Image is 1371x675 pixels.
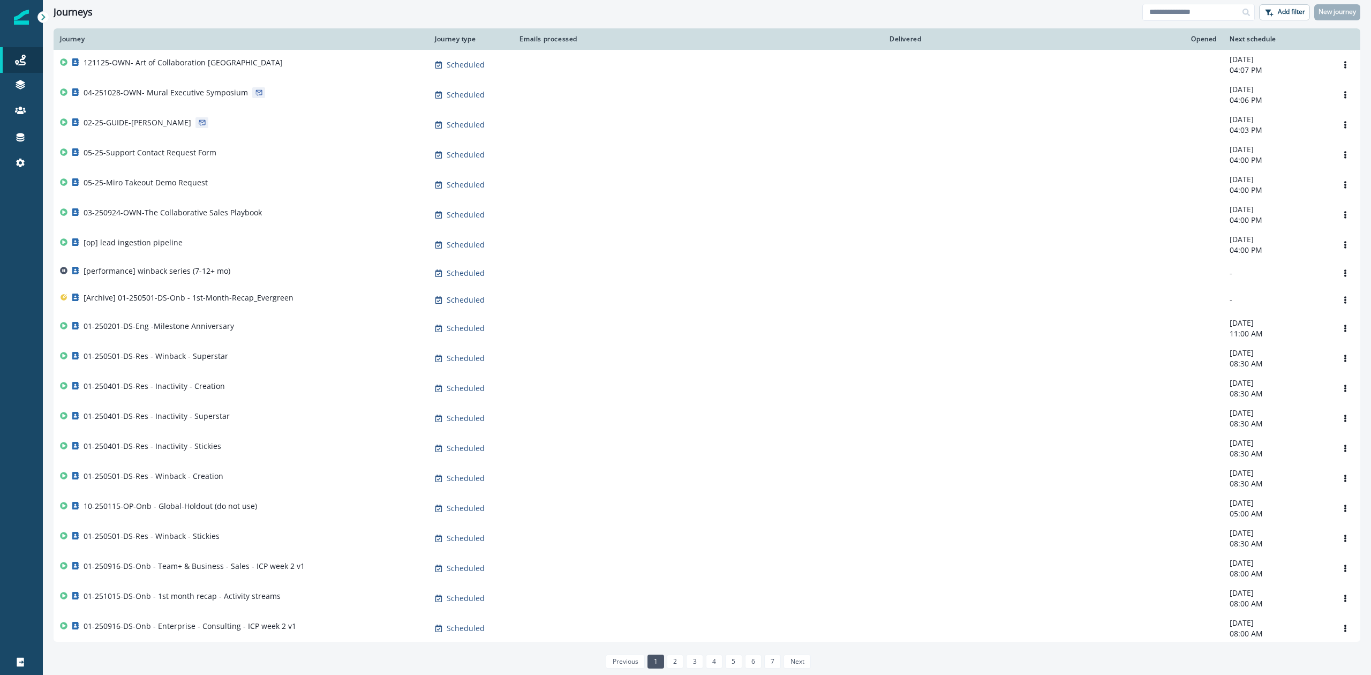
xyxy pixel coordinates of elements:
p: Scheduled [447,443,485,454]
ul: Pagination [603,655,810,669]
p: [DATE] [1230,408,1324,418]
button: Options [1337,237,1354,253]
a: 01-250201-DS-Eng -Milestone AnniversaryScheduled-[DATE]11:00 AMOptions [54,313,1360,343]
a: [op] lead ingestion pipelineScheduled-[DATE]04:00 PMOptions [54,230,1360,260]
a: 05-25-Support Contact Request FormScheduled-[DATE]04:00 PMOptions [54,140,1360,170]
p: 05-25-Miro Takeout Demo Request [84,177,208,188]
p: - [1230,268,1324,279]
p: Scheduled [447,295,485,305]
p: 01-250501-DS-Res - Winback - Superstar [84,351,228,362]
a: Page 7 [764,655,781,669]
button: New journey [1314,4,1360,20]
p: 08:30 AM [1230,358,1324,369]
button: Options [1337,177,1354,193]
button: Options [1337,57,1354,73]
p: Scheduled [447,593,485,604]
p: [DATE] [1230,318,1324,328]
a: Page 4 [706,655,722,669]
p: 04:06 PM [1230,95,1324,106]
button: Options [1337,87,1354,103]
a: 03-250924-OWN-The Collaborative Sales PlaybookScheduled-[DATE]04:00 PMOptions [54,200,1360,230]
button: Options [1337,560,1354,576]
p: [DATE] [1230,588,1324,598]
p: 01-250501-DS-Res - Winback - Stickies [84,531,220,542]
p: [DATE] [1230,558,1324,568]
p: 04:00 PM [1230,155,1324,166]
p: 01-250401-DS-Res - Inactivity - Superstar [84,411,230,422]
button: Options [1337,320,1354,336]
p: 04:00 PM [1230,245,1324,256]
button: Options [1337,147,1354,163]
p: 01-251015-DS-Onb - 1st month recap - Activity streams [84,591,281,602]
p: 01-250201-DS-Eng -Milestone Anniversary [84,321,234,332]
button: Options [1337,117,1354,133]
p: 05:00 AM [1230,508,1324,519]
div: Delivered [590,35,921,43]
a: Page 3 [686,655,703,669]
div: Journey [60,35,422,43]
p: [DATE] [1230,54,1324,65]
a: 01-250401-DS-Res - Inactivity - StickiesScheduled-[DATE]08:30 AMOptions [54,433,1360,463]
a: 01-251015-DS-Onb - 1st month recap - Activity streamsScheduled-[DATE]08:00 AMOptions [54,583,1360,613]
p: Scheduled [447,323,485,334]
p: - [1230,295,1324,305]
p: Scheduled [447,89,485,100]
p: 01-250401-DS-Res - Inactivity - Creation [84,381,225,392]
img: Inflection [14,10,29,25]
button: Options [1337,530,1354,546]
p: Scheduled [447,383,485,394]
p: Scheduled [447,239,485,250]
p: [DATE] [1230,468,1324,478]
p: 04-251028-OWN- Mural Executive Symposium [84,87,248,98]
p: Scheduled [447,353,485,364]
p: Scheduled [447,59,485,70]
p: 01-250916-DS-Onb - Enterprise - Consulting - ICP week 2 v1 [84,621,296,632]
p: [DATE] [1230,528,1324,538]
p: 05-25-Support Contact Request Form [84,147,216,158]
p: New journey [1319,8,1356,16]
a: Page 1 is your current page [647,655,664,669]
p: 08:30 AM [1230,448,1324,459]
p: 08:30 AM [1230,538,1324,549]
p: Scheduled [447,149,485,160]
div: Emails processed [515,35,577,43]
p: Scheduled [447,268,485,279]
p: 01-250916-DS-Onb - Team+ & Business - Sales - ICP week 2 v1 [84,561,305,572]
p: 08:00 AM [1230,598,1324,609]
a: 01-250501-DS-Res - Winback - SuperstarScheduled-[DATE]08:30 AMOptions [54,343,1360,373]
p: [DATE] [1230,498,1324,508]
p: Scheduled [447,473,485,484]
p: [DATE] [1230,438,1324,448]
button: Options [1337,410,1354,426]
p: 04:03 PM [1230,125,1324,136]
a: [Archive] 01-250501-DS-Onb - 1st-Month-Recap_EvergreenScheduled--Options [54,287,1360,313]
p: 02-25-GUIDE-[PERSON_NAME] [84,117,191,128]
button: Options [1337,500,1354,516]
button: Options [1337,620,1354,636]
p: [DATE] [1230,234,1324,245]
button: Options [1337,350,1354,366]
p: 08:30 AM [1230,418,1324,429]
p: 01-250501-DS-Res - Winback - Creation [84,471,223,482]
p: Scheduled [447,179,485,190]
p: 11:00 AM [1230,328,1324,339]
a: 01-250916-DS-Onb - Enterprise - Consulting - ICP week 2 v1Scheduled-[DATE]08:00 AMOptions [54,613,1360,643]
p: Scheduled [447,563,485,574]
p: 10-250115-OP-Onb - Global-Holdout (do not use) [84,501,257,512]
p: [performance] winback series (7-12+ mo) [84,266,230,276]
p: [DATE] [1230,114,1324,125]
div: Journey type [435,35,502,43]
button: Options [1337,470,1354,486]
p: [op] lead ingestion pipeline [84,237,183,248]
button: Options [1337,440,1354,456]
a: 121125-OWN- Art of Collaboration [GEOGRAPHIC_DATA]Scheduled-[DATE]04:07 PMOptions [54,50,1360,80]
button: Add filter [1259,4,1310,20]
p: Scheduled [447,413,485,424]
a: 01-250501-DS-Res - Winback - CreationScheduled-[DATE]08:30 AMOptions [54,463,1360,493]
p: 08:30 AM [1230,388,1324,399]
div: Opened [934,35,1217,43]
p: 08:00 AM [1230,628,1324,639]
a: 01-250916-DS-Onb - Team+ & Business - Sales - ICP week 2 v1Scheduled-[DATE]08:00 AMOptions [54,553,1360,583]
p: Add filter [1278,8,1305,16]
p: [DATE] [1230,378,1324,388]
